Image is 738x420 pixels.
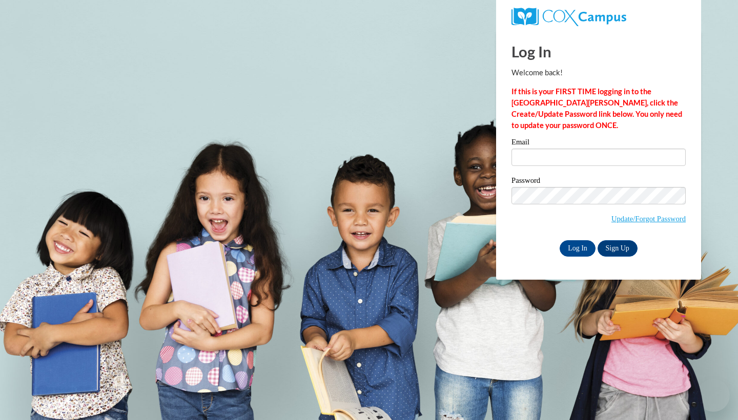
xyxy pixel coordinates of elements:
a: COX Campus [511,8,686,26]
strong: If this is your FIRST TIME logging in to the [GEOGRAPHIC_DATA][PERSON_NAME], click the Create/Upd... [511,87,682,130]
a: Sign Up [598,240,638,257]
h1: Log In [511,41,686,62]
label: Password [511,177,686,187]
img: COX Campus [511,8,626,26]
input: Log In [560,240,596,257]
p: Welcome back! [511,67,686,78]
iframe: Button to launch messaging window [697,379,730,412]
a: Update/Forgot Password [611,215,686,223]
label: Email [511,138,686,149]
